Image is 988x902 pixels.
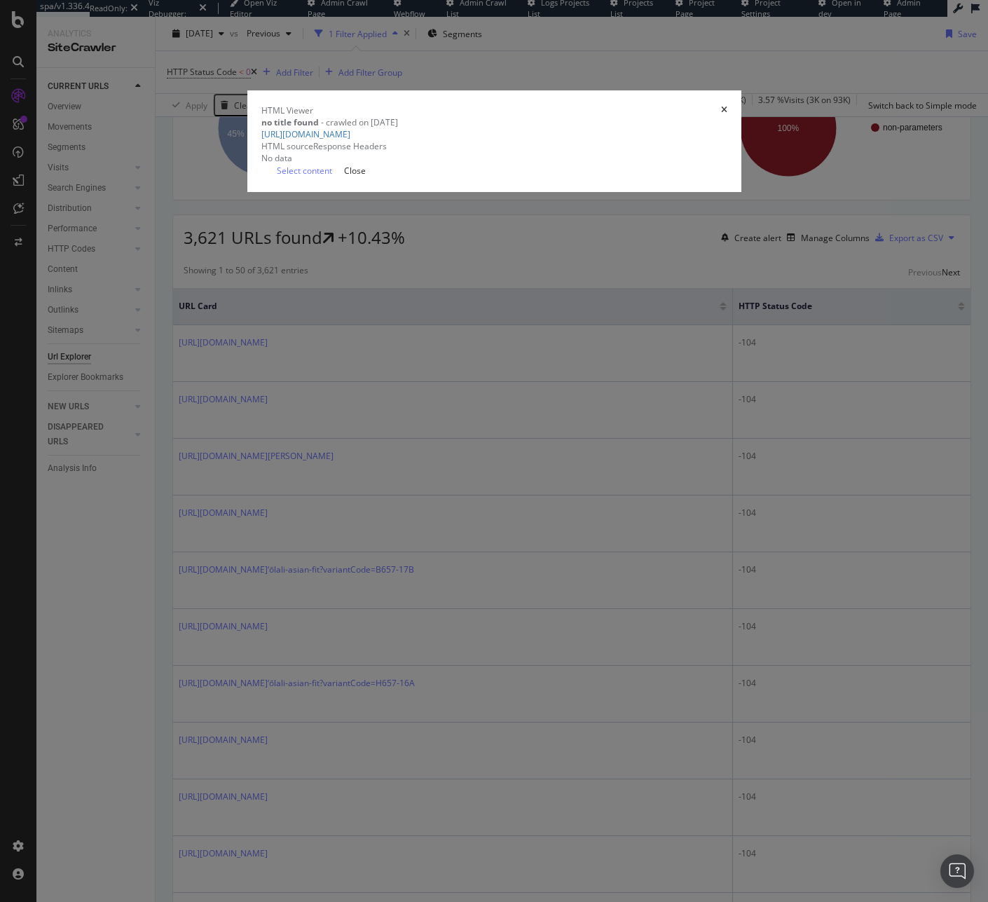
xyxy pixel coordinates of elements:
button: Select content [261,164,336,177]
div: modal [247,90,741,192]
div: Response Headers [313,140,387,152]
a: [URL][DOMAIN_NAME] [261,128,350,140]
div: Open Intercom Messenger [940,854,974,888]
div: times [721,104,727,116]
div: Select content [277,165,332,177]
div: HTML source [261,140,313,152]
div: HTML Viewer [261,104,313,116]
button: Close [340,164,370,177]
div: No data [261,152,727,164]
strong: no title found [261,116,319,128]
div: - crawled on [DATE] [261,116,727,128]
div: Close [344,165,366,177]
